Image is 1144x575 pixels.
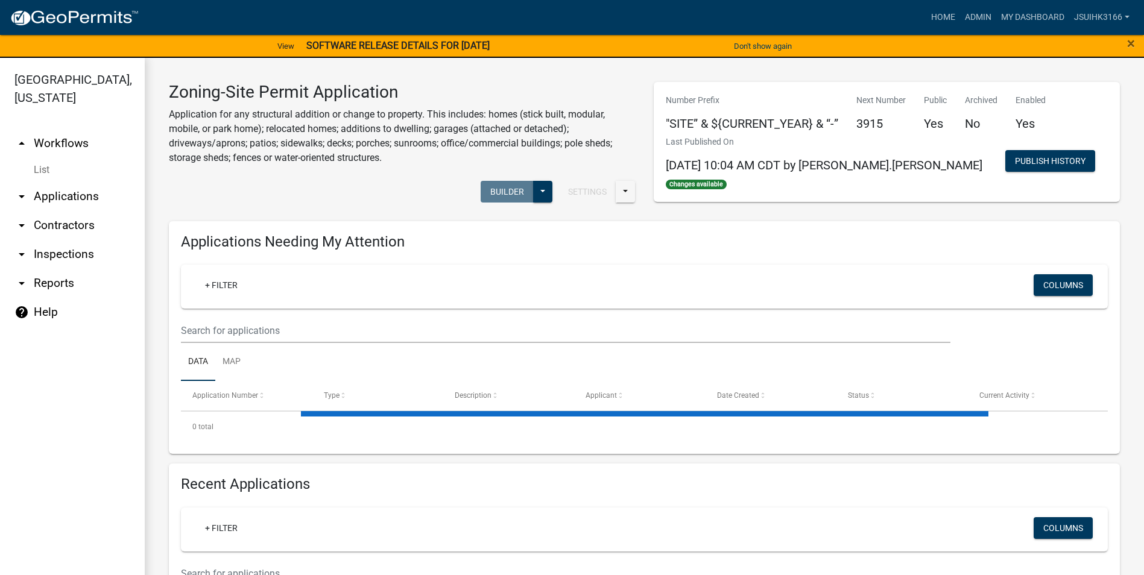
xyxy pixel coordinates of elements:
span: Type [324,391,340,400]
div: 0 total [181,412,1108,442]
h5: No [965,116,997,131]
strong: SOFTWARE RELEASE DETAILS FOR [DATE] [306,40,490,51]
p: Number Prefix [666,94,838,107]
wm-modal-confirm: Workflow Publish History [1005,157,1095,166]
h4: Applications Needing My Attention [181,233,1108,251]
p: Application for any structural addition or change to property. This includes: homes (stick built,... [169,107,636,165]
i: arrow_drop_down [14,218,29,233]
a: View [273,36,299,56]
h3: Zoning-Site Permit Application [169,82,636,102]
span: Date Created [717,391,759,400]
i: arrow_drop_up [14,136,29,151]
button: Columns [1034,517,1093,539]
a: + Filter [195,274,247,296]
span: Application Number [192,391,258,400]
datatable-header-cell: Applicant [574,381,705,410]
datatable-header-cell: Status [836,381,967,410]
datatable-header-cell: Current Activity [968,381,1099,410]
a: + Filter [195,517,247,539]
span: Applicant [586,391,617,400]
p: Last Published On [666,136,982,148]
a: Map [215,343,248,382]
h4: Recent Applications [181,476,1108,493]
datatable-header-cell: Date Created [706,381,836,410]
a: Jsuihk3166 [1069,6,1134,29]
i: help [14,305,29,319]
i: arrow_drop_down [14,247,29,262]
button: Don't show again [729,36,797,56]
datatable-header-cell: Application Number [181,381,312,410]
a: Admin [960,6,996,29]
button: Settings [558,181,616,203]
span: Changes available [666,180,727,189]
h5: Yes [924,116,947,131]
h5: Yes [1016,116,1046,131]
button: Columns [1034,274,1093,296]
span: Status [848,391,869,400]
span: [DATE] 10:04 AM CDT by [PERSON_NAME].[PERSON_NAME] [666,158,982,172]
p: Archived [965,94,997,107]
input: Search for applications [181,318,950,343]
p: Enabled [1016,94,1046,107]
a: Home [926,6,960,29]
a: My Dashboard [996,6,1069,29]
h5: "SITE” & ${CURRENT_YEAR} & “-” [666,116,838,131]
i: arrow_drop_down [14,276,29,291]
span: Current Activity [979,391,1029,400]
datatable-header-cell: Description [443,381,574,410]
a: Data [181,343,215,382]
button: Close [1127,36,1135,51]
datatable-header-cell: Type [312,381,443,410]
h5: 3915 [856,116,906,131]
button: Builder [481,181,534,203]
i: arrow_drop_down [14,189,29,204]
span: Description [455,391,491,400]
button: Publish History [1005,150,1095,172]
p: Next Number [856,94,906,107]
p: Public [924,94,947,107]
span: × [1127,35,1135,52]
